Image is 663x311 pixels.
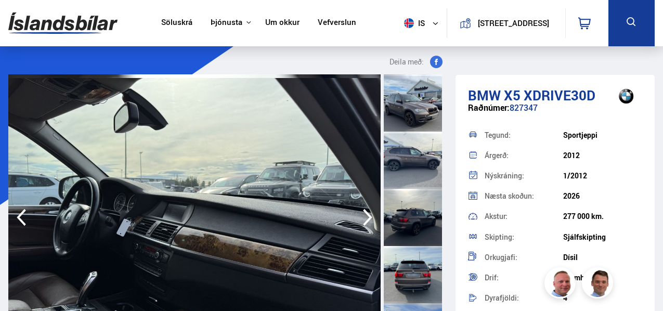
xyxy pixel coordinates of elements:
img: G0Ugv5HjCgRt.svg [8,6,118,40]
div: Skipting: [485,234,564,241]
div: 2026 [563,192,642,200]
div: Árgerð: [485,152,564,159]
div: Orkugjafi: [485,254,564,261]
button: is [400,8,447,38]
div: Sjálfskipting [563,233,642,241]
div: Akstur: [485,213,564,220]
span: Raðnúmer: [468,102,510,113]
button: [STREET_ADDRESS] [475,19,552,28]
img: FbJEzSuNWCJXmdc-.webp [583,269,615,300]
button: Þjónusta [211,18,242,28]
span: is [400,18,426,28]
span: X5 XDRIVE30D [504,86,595,105]
a: [STREET_ADDRESS] [453,8,559,38]
div: 2012 [563,151,642,160]
a: Vefverslun [318,18,356,29]
a: Söluskrá [161,18,192,29]
div: 1/2012 [563,172,642,180]
button: Opna LiveChat spjallviðmót [8,4,40,35]
div: Dyrafjöldi: [485,294,564,302]
div: Sportjeppi [563,131,642,139]
a: Um okkur [265,18,300,29]
div: 827347 [468,103,642,123]
div: Nýskráning: [485,172,564,179]
div: 277 000 km. [563,212,642,221]
div: Drif: [485,274,564,281]
span: Deila með: [389,56,424,68]
div: Dísil [563,253,642,262]
button: Deila með: [385,56,447,68]
img: siFngHWaQ9KaOqBr.png [546,269,577,300]
div: 4 [563,294,642,302]
img: brand logo [605,80,647,112]
span: BMW [468,86,501,105]
div: Næsta skoðun: [485,192,564,200]
div: Tegund: [485,132,564,139]
img: svg+xml;base64,PHN2ZyB4bWxucz0iaHR0cDovL3d3dy53My5vcmcvMjAwMC9zdmciIHdpZHRoPSI1MTIiIGhlaWdodD0iNT... [404,18,414,28]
